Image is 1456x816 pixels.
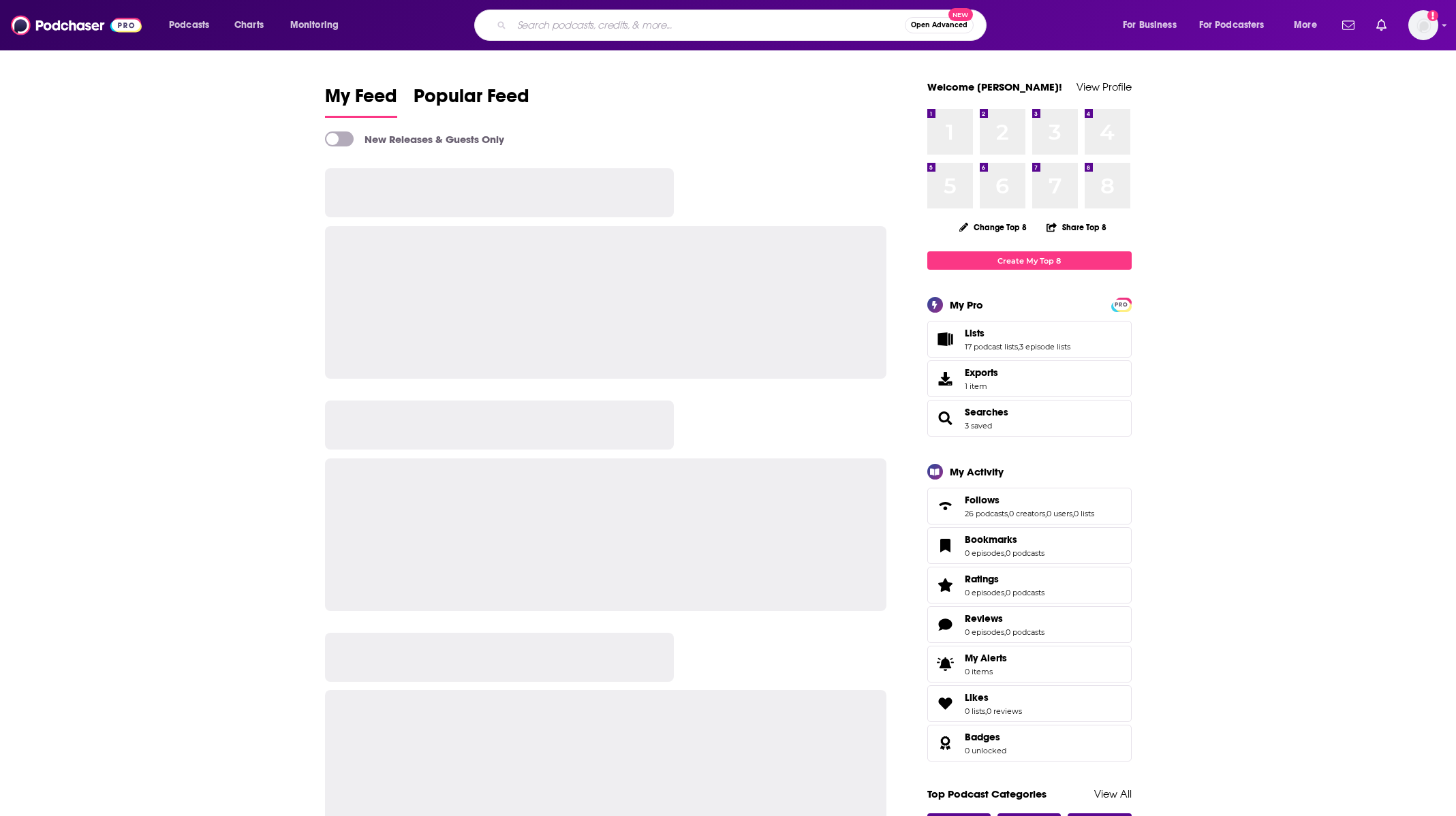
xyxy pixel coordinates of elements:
a: 0 episodes [965,588,1004,597]
span: Likes [965,691,989,704]
button: open menu [159,14,227,36]
a: View All [1094,787,1132,800]
a: Bookmarks [932,536,959,555]
span: My Feed [325,84,397,116]
a: 0 creators [1009,509,1045,518]
span: Logged in as ZoeJethani [1408,10,1438,40]
a: 0 users [1047,509,1072,518]
a: Create My Top 8 [927,251,1132,270]
span: My Alerts [965,652,1007,664]
span: PRO [1113,300,1130,310]
span: , [1004,627,1006,637]
span: For Business [1123,16,1177,35]
span: Popular Feed [414,84,529,116]
button: Show profile menu [1408,10,1438,40]
span: Reviews [965,612,1003,625]
span: Ratings [927,567,1132,603]
span: Follows [965,494,1000,506]
a: Welcome [PERSON_NAME]! [927,80,1062,93]
div: My Activity [950,465,1004,478]
span: , [1045,509,1047,518]
span: , [1072,509,1074,518]
span: Charts [234,16,264,35]
span: Open Advanced [911,22,967,29]
a: Follows [932,497,959,516]
span: Exports [932,369,959,388]
button: open menu [1113,14,1194,36]
a: Reviews [965,612,1044,625]
a: Searches [932,409,959,428]
span: , [1004,548,1006,558]
button: Share Top 8 [1046,214,1107,240]
a: 0 unlocked [965,746,1006,755]
img: User Profile [1408,10,1438,40]
a: 0 podcasts [1006,627,1044,637]
a: Searches [965,406,1008,418]
a: 0 podcasts [1006,548,1044,558]
a: 0 episodes [965,548,1004,558]
a: View Profile [1076,80,1132,93]
a: Reviews [932,615,959,634]
input: Search podcasts, credits, & more... [512,14,905,36]
span: New [948,8,973,21]
a: Charts [226,14,272,36]
button: open menu [1284,14,1334,36]
span: Bookmarks [965,533,1017,546]
button: Open AdvancedNew [905,17,974,33]
a: 3 saved [965,421,992,430]
div: My Pro [950,298,983,311]
span: Lists [965,327,985,339]
button: Change Top 8 [951,219,1036,236]
a: Ratings [965,573,1044,585]
span: , [1004,588,1006,597]
span: , [985,706,987,716]
span: More [1294,16,1317,35]
a: Likes [965,691,1022,704]
a: My Alerts [927,646,1132,682]
a: New Releases & Guests Only [325,131,504,146]
a: Likes [932,694,959,713]
span: 1 item [965,381,998,391]
span: Exports [965,366,998,379]
span: For Podcasters [1199,16,1265,35]
span: Podcasts [169,16,209,35]
a: 3 episode lists [1019,342,1070,351]
svg: Add a profile image [1427,10,1438,21]
a: 0 podcasts [1006,588,1044,597]
a: Show notifications dropdown [1337,14,1360,37]
img: Podchaser - Follow, Share and Rate Podcasts [11,12,142,38]
span: Badges [927,725,1132,762]
button: open menu [281,14,356,36]
a: 0 reviews [987,706,1022,716]
span: Monitoring [290,16,339,35]
a: 0 lists [965,706,985,716]
span: My Alerts [932,655,959,674]
span: Searches [927,400,1132,437]
span: Ratings [965,573,999,585]
span: , [1018,342,1019,351]
a: 26 podcasts [965,509,1008,518]
a: Ratings [932,576,959,595]
a: 17 podcast lists [965,342,1018,351]
span: Likes [927,685,1132,722]
span: Reviews [927,606,1132,643]
a: Follows [965,494,1094,506]
a: Lists [965,327,1070,339]
span: Follows [927,488,1132,524]
span: Lists [927,321,1132,358]
a: 0 lists [1074,509,1094,518]
a: Top Podcast Categories [927,787,1047,800]
span: Bookmarks [927,527,1132,564]
a: Popular Feed [414,84,529,118]
a: My Feed [325,84,397,118]
a: PRO [1113,299,1130,309]
button: open menu [1190,14,1284,36]
a: Lists [932,330,959,349]
div: Search podcasts, credits, & more... [487,10,1000,41]
a: Bookmarks [965,533,1044,546]
a: Show notifications dropdown [1371,14,1392,37]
